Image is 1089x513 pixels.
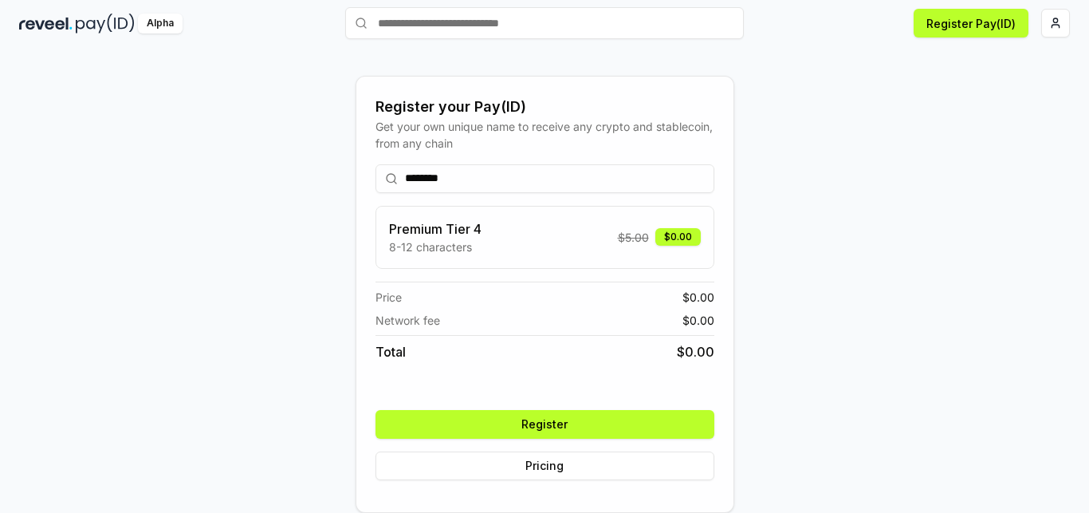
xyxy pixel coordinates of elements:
[375,410,714,439] button: Register
[375,342,406,361] span: Total
[375,96,714,118] div: Register your Pay(ID)
[389,239,482,255] p: 8-12 characters
[389,219,482,239] h3: Premium Tier 4
[682,312,714,329] span: $ 0.00
[375,118,714,152] div: Get your own unique name to receive any crypto and stablecoin, from any chain
[19,14,73,34] img: reveel_dark
[375,452,714,480] button: Pricing
[76,14,135,34] img: pay_id
[914,9,1028,37] button: Register Pay(ID)
[618,229,649,246] span: $ 5.00
[138,14,183,34] div: Alpha
[375,312,440,329] span: Network fee
[375,289,402,306] span: Price
[677,342,714,361] span: $ 0.00
[655,228,701,246] div: $0.00
[682,289,714,306] span: $ 0.00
